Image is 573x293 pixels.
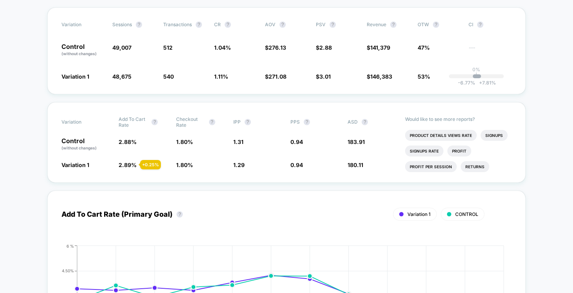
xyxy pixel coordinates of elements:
[233,162,245,168] span: 1.29
[214,73,228,80] span: 1.11 %
[136,22,142,28] button: ?
[61,51,97,56] span: (without changes)
[61,43,105,57] p: Control
[290,119,300,125] span: PPS
[405,161,457,172] li: Profit Per Session
[319,44,332,51] span: 2.88
[458,80,475,86] span: -6.77 %
[433,22,439,28] button: ?
[119,162,137,168] span: 2.89 %
[196,22,202,28] button: ?
[316,73,331,80] span: $
[348,119,358,125] span: ASD
[119,116,148,128] span: Add To Cart Rate
[119,138,137,145] span: 2.88 %
[290,162,303,168] span: 0.94
[290,138,303,145] span: 0.94
[163,73,174,80] span: 540
[61,22,105,28] span: Variation
[477,22,483,28] button: ?
[405,146,443,156] li: Signups Rate
[481,130,508,141] li: Signups
[348,162,363,168] span: 180.11
[67,243,74,248] tspan: 6 %
[447,146,471,156] li: Profit
[62,268,74,273] tspan: 4.50%
[268,73,286,80] span: 271.08
[61,73,89,80] span: Variation 1
[316,44,332,51] span: $
[140,160,161,169] div: + 0.25 %
[176,116,205,128] span: Checkout Rate
[472,67,480,72] p: 0%
[370,44,390,51] span: 141,379
[468,22,512,28] span: CI
[163,44,173,51] span: 512
[112,73,132,80] span: 48,675
[418,44,430,51] span: 47%
[367,44,390,51] span: $
[225,22,231,28] button: ?
[214,44,231,51] span: 1.04 %
[176,138,193,145] span: 1.80 %
[61,138,111,151] p: Control
[330,22,336,28] button: ?
[407,211,431,217] span: Variation 1
[233,138,243,145] span: 1.31
[61,162,89,168] span: Variation 1
[475,80,496,86] span: 7.81 %
[362,119,368,125] button: ?
[61,116,105,128] span: Variation
[455,211,478,217] span: CONTROL
[367,22,386,27] span: Revenue
[479,80,482,86] span: +
[265,22,276,27] span: AOV
[405,116,512,122] p: Would like to see more reports?
[265,73,286,80] span: $
[319,73,331,80] span: 3.01
[151,119,158,125] button: ?
[476,72,477,78] p: |
[418,73,430,80] span: 53%
[177,211,183,218] button: ?
[265,44,286,51] span: $
[418,22,461,28] span: OTW
[316,22,326,27] span: PSV
[209,119,215,125] button: ?
[390,22,396,28] button: ?
[112,44,132,51] span: 49,007
[214,22,221,27] span: CR
[61,146,97,150] span: (without changes)
[112,22,132,27] span: Sessions
[348,138,365,145] span: 183.91
[268,44,286,51] span: 276.13
[370,73,392,80] span: 146,383
[233,119,241,125] span: IPP
[304,119,310,125] button: ?
[245,119,251,125] button: ?
[279,22,286,28] button: ?
[176,162,193,168] span: 1.80 %
[405,130,477,141] li: Product Details Views Rate
[461,161,489,172] li: Returns
[163,22,192,27] span: Transactions
[367,73,392,80] span: $
[468,45,512,57] span: ---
